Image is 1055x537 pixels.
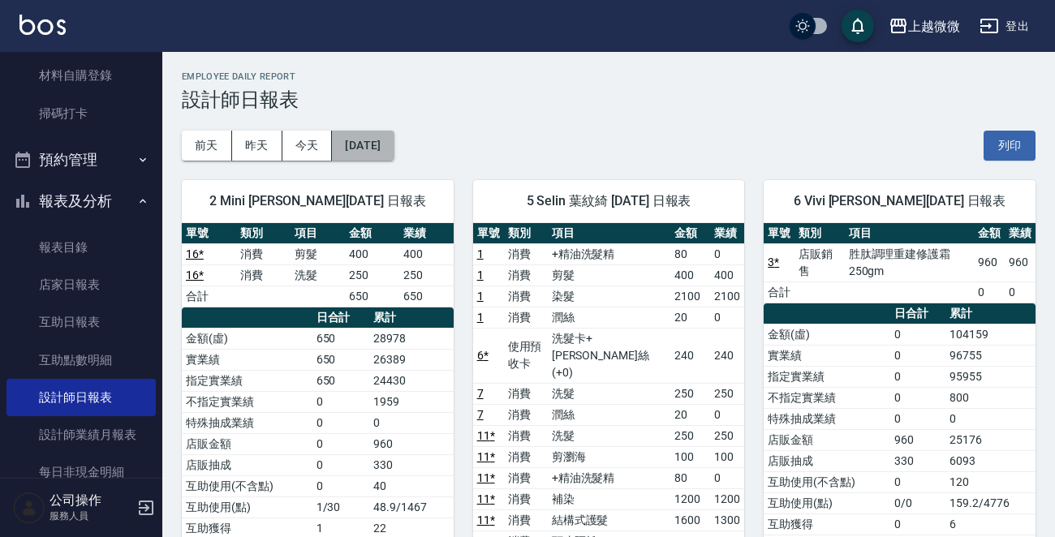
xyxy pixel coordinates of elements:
button: 報表及分析 [6,180,156,222]
td: 159.2/4776 [945,492,1036,513]
p: 服務人員 [50,509,132,523]
td: 潤絲 [548,307,670,328]
td: 0 [710,467,744,488]
button: 列印 [984,131,1036,161]
td: 800 [945,387,1036,408]
td: 0 [890,408,946,429]
td: 0 [312,475,370,496]
td: 消費 [236,243,291,264]
h3: 設計師日報表 [182,88,1036,111]
th: 累計 [945,303,1036,324]
th: 日合計 [312,307,370,329]
td: 0 [890,324,946,345]
span: 5 Selin 葉紋綺 [DATE] 日報表 [493,193,726,209]
td: 實業績 [764,345,890,366]
td: 6 [945,513,1036,535]
table: a dense table [182,223,454,307]
td: 合計 [764,281,794,303]
td: 0 [312,412,370,433]
td: 互助使用(點) [764,492,890,513]
td: 特殊抽成業績 [182,412,312,433]
td: 40 [369,475,453,496]
a: 每日非現金明細 [6,453,156,491]
div: 上越微微 [908,16,960,37]
button: 上越微微 [882,10,967,43]
td: 25176 [945,429,1036,450]
td: 120 [945,471,1036,492]
td: 400 [670,264,711,286]
td: 104159 [945,324,1036,345]
td: 0 [890,513,946,535]
a: 設計師日報表 [6,379,156,416]
td: 250 [710,383,744,404]
table: a dense table [764,223,1036,303]
td: 250 [399,264,454,286]
td: 400 [399,243,454,264]
td: 實業績 [182,349,312,370]
td: 1200 [710,488,744,509]
a: 店家日報表 [6,266,156,303]
td: 1200 [670,488,711,509]
td: 0 [1005,281,1036,303]
td: 0 [945,408,1036,429]
th: 項目 [845,223,975,244]
td: 金額(虛) [182,328,312,349]
td: 消費 [504,446,548,467]
td: 400 [345,243,399,264]
td: 96755 [945,345,1036,366]
td: 48.9/1467 [369,496,453,518]
td: 消費 [236,264,291,286]
td: +精油洗髮精 [548,467,670,488]
td: 0 [974,281,1005,303]
td: 消費 [504,404,548,425]
td: 650 [345,286,399,307]
td: 400 [710,264,744,286]
td: 330 [890,450,946,471]
td: 特殊抽成業績 [764,408,890,429]
a: 1 [477,247,484,260]
td: 不指定實業績 [182,391,312,412]
th: 類別 [504,223,548,244]
button: 昨天 [232,131,282,161]
td: 28978 [369,328,453,349]
td: 消費 [504,243,548,264]
a: 1 [477,290,484,303]
td: 洗髮 [548,425,670,446]
td: 潤絲 [548,404,670,425]
td: 0 [369,412,453,433]
td: 消費 [504,509,548,531]
td: 24430 [369,370,453,391]
td: 0 [890,345,946,366]
th: 項目 [291,223,345,244]
td: 6093 [945,450,1036,471]
td: 2100 [710,286,744,307]
td: 330 [369,454,453,475]
td: 互助獲得 [764,513,890,535]
td: 1300 [710,509,744,531]
td: 250 [345,264,399,286]
td: 250 [670,425,711,446]
td: 80 [670,243,711,264]
a: 1 [477,311,484,324]
td: 店販銷售 [794,243,844,281]
td: 100 [710,446,744,467]
td: 20 [670,404,711,425]
th: 單號 [764,223,794,244]
td: 使用預收卡 [504,328,548,383]
td: 960 [1005,243,1036,281]
img: Person [13,492,45,524]
td: 互助使用(不含點) [182,475,312,496]
td: 指定實業績 [764,366,890,387]
th: 單號 [182,223,236,244]
th: 金額 [345,223,399,244]
td: 互助使用(點) [182,496,312,518]
th: 業績 [1005,223,1036,244]
td: 1/30 [312,496,370,518]
td: 650 [312,370,370,391]
th: 類別 [236,223,291,244]
img: Logo [19,15,66,35]
td: 240 [710,328,744,383]
span: 6 Vivi [PERSON_NAME][DATE] 日報表 [783,193,1016,209]
td: 2100 [670,286,711,307]
th: 項目 [548,223,670,244]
